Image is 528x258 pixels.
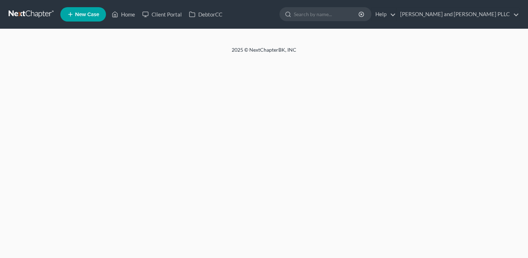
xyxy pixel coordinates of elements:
[139,8,185,21] a: Client Portal
[185,8,226,21] a: DebtorCC
[59,46,469,59] div: 2025 © NextChapterBK, INC
[75,12,99,17] span: New Case
[397,8,519,21] a: [PERSON_NAME] and [PERSON_NAME] PLLC
[372,8,396,21] a: Help
[108,8,139,21] a: Home
[294,8,360,21] input: Search by name...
